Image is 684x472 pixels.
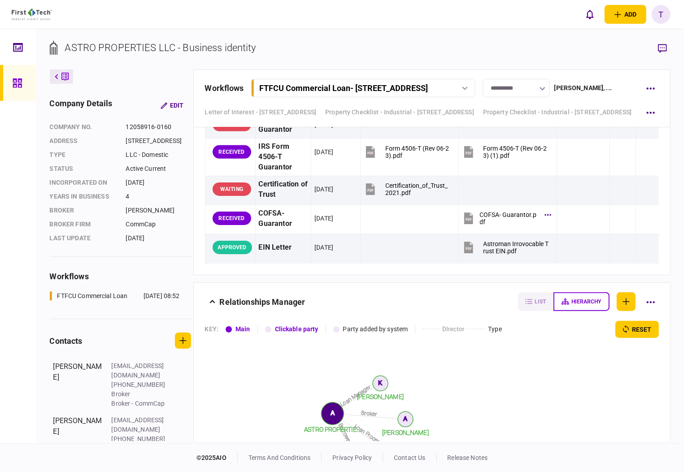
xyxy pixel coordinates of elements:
[259,238,308,258] div: EIN Letter
[325,108,474,117] a: Property Checklist - Industrial - [STREET_ADDRESS]
[53,361,103,408] div: [PERSON_NAME]
[462,238,549,258] button: Astroman Irrovocable Trust EIN.pdf
[259,179,308,200] div: Certification of Trust
[484,145,549,159] div: Form 4506-T (Rev 06-23) (1).pdf
[50,97,113,113] div: company details
[483,108,632,117] a: Property Checklist - Industrial - [STREET_ADDRESS]
[535,299,546,305] span: list
[580,5,599,24] button: open notifications list
[615,321,659,338] button: reset
[144,291,180,301] div: [DATE] 08:52
[339,384,371,408] text: Loan Manager
[259,83,428,93] div: FTFCU Commercial Loan - [STREET_ADDRESS]
[394,454,425,461] a: contact us
[343,325,408,334] div: Party added by system
[205,325,219,334] div: KEY :
[213,241,252,254] div: APPROVED
[385,182,450,196] div: Certification_of_Trust_2021.pdf
[65,40,256,55] div: ASTRO PROPERTIES LLC - Business identity
[50,270,191,282] div: workflows
[259,208,308,229] div: COFSA- Guarantor
[50,206,117,215] div: Broker
[518,292,553,311] button: list
[126,206,191,215] div: [PERSON_NAME]
[50,136,117,146] div: address
[205,82,244,94] div: workflows
[337,422,353,445] text: Borrower
[330,410,334,417] text: A
[50,234,117,243] div: last update
[314,243,333,252] div: [DATE]
[385,145,450,159] div: Form 4506-T (Rev 06-23).pdf
[248,454,311,461] a: terms and conditions
[213,182,251,196] div: WAITING
[462,142,549,162] button: Form 4506-T (Rev 06-23) (1).pdf
[112,416,170,434] div: [EMAIL_ADDRESS][DOMAIN_NAME]
[196,453,238,463] div: © 2025 AIO
[448,454,488,461] a: release notes
[50,192,117,201] div: years in business
[205,108,317,117] a: Letter of Interest - [STREET_ADDRESS]
[652,5,671,24] button: T
[126,164,191,173] div: Active Current
[112,399,170,408] div: Broker - CommCap
[304,426,361,433] tspan: ASTRO PROPERTIE...
[275,325,318,334] div: Clickable party
[50,150,117,160] div: Type
[314,214,333,223] div: [DATE]
[53,416,103,453] div: [PERSON_NAME]
[112,434,170,444] div: [PHONE_NUMBER]
[213,212,251,225] div: RECEIVED
[480,211,540,225] div: COFSA- Guarantor.pdf
[50,122,117,132] div: company no.
[112,361,170,380] div: [EMAIL_ADDRESS][DOMAIN_NAME]
[353,423,388,450] text: Loan Processor
[50,220,117,229] div: broker firm
[126,122,191,132] div: 12058916-0160
[462,208,549,229] button: COFSA- Guarantor.pdf
[314,147,333,156] div: [DATE]
[126,220,191,229] div: CommCap
[382,429,429,437] tspan: [PERSON_NAME]
[605,5,646,24] button: open adding identity options
[572,299,601,305] span: hierarchy
[378,379,382,386] text: K
[488,325,502,334] div: Type
[50,164,117,173] div: status
[126,192,191,201] div: 4
[403,415,407,422] text: A
[554,83,612,93] div: [PERSON_NAME] , ...
[153,97,191,113] button: Edit
[50,291,180,301] a: FTFCU Commercial Loan[DATE] 08:52
[235,325,250,334] div: Main
[126,178,191,187] div: [DATE]
[357,393,404,400] tspan: [PERSON_NAME]
[553,292,610,311] button: hierarchy
[126,136,191,146] div: [STREET_ADDRESS]
[364,142,450,162] button: Form 4506-T (Rev 06-23).pdf
[213,145,251,159] div: RECEIVED
[259,142,308,173] div: IRS Form 4506-T Guarantor
[50,178,117,187] div: incorporated on
[220,292,305,311] div: Relationships Manager
[126,234,191,243] div: [DATE]
[484,240,549,255] div: Astroman Irrovocable Trust EIN.pdf
[112,380,170,390] div: [PHONE_NUMBER]
[112,390,170,399] div: Broker
[361,410,377,417] text: Broker
[332,454,372,461] a: privacy policy
[50,335,83,347] div: contacts
[364,179,450,199] button: Certification_of_Trust_2021.pdf
[126,150,191,160] div: LLC - Domestic
[314,185,333,194] div: [DATE]
[57,291,128,301] div: FTFCU Commercial Loan
[251,79,475,97] button: FTFCU Commercial Loan- [STREET_ADDRESS]
[12,9,52,20] img: client company logo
